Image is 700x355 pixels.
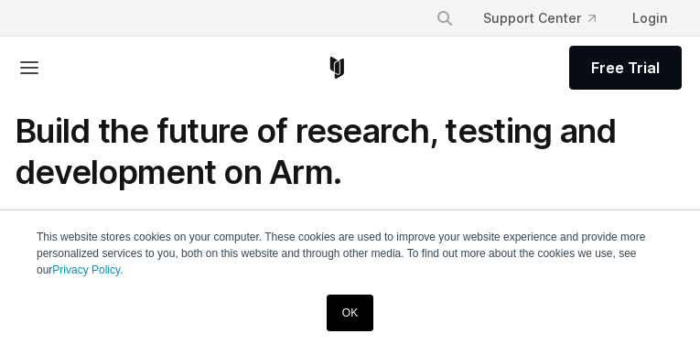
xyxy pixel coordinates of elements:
a: Corellium Home [326,57,349,79]
h1: Build the future of research, testing and development on Arm. [15,111,685,193]
a: Login [618,2,682,35]
a: Support Center [468,2,610,35]
p: This website stores cookies on your computer. These cookies are used to improve your website expe... [37,229,663,278]
a: Free Trial [569,46,682,90]
a: OK [327,295,373,331]
span: Free Trial [591,57,660,79]
a: Privacy Policy. [52,264,123,276]
p: We’re on the lookout for great minds to help us deliver stellar experiences across the digital ec... [15,208,685,257]
div: Navigation Menu [421,2,682,35]
button: Search [428,2,461,35]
